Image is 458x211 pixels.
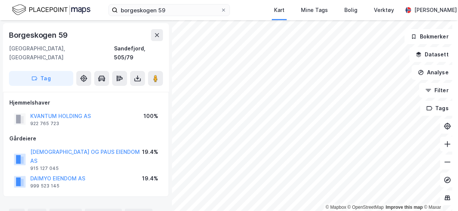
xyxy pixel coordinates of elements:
img: logo.f888ab2527a4732fd821a326f86c7f29.svg [12,3,90,16]
input: Søk på adresse, matrikkel, gårdeiere, leietakere eller personer [118,4,221,16]
div: 999 523 145 [30,183,59,189]
button: Bokmerker [405,29,455,44]
div: Bolig [344,6,357,15]
div: Gårdeiere [9,134,163,143]
div: 100% [144,112,158,121]
button: Tags [420,101,455,116]
iframe: Chat Widget [421,175,458,211]
div: [PERSON_NAME] [414,6,457,15]
button: Filter [419,83,455,98]
div: Verktøy [374,6,394,15]
button: Analyse [412,65,455,80]
div: 19.4% [142,174,158,183]
div: 19.4% [142,148,158,156]
div: Kart [274,6,285,15]
button: Tag [9,71,73,86]
div: Hjemmelshaver [9,98,163,107]
div: Sandefjord, 505/79 [114,44,163,62]
a: OpenStreetMap [348,205,384,210]
button: Datasett [409,47,455,62]
div: 915 127 045 [30,165,59,171]
a: Mapbox [326,205,346,210]
a: Improve this map [386,205,423,210]
div: Borgeskogen 59 [9,29,69,41]
div: Kontrollprogram for chat [421,175,458,211]
div: [GEOGRAPHIC_DATA], [GEOGRAPHIC_DATA] [9,44,114,62]
div: Mine Tags [301,6,328,15]
div: 922 765 723 [30,121,59,127]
